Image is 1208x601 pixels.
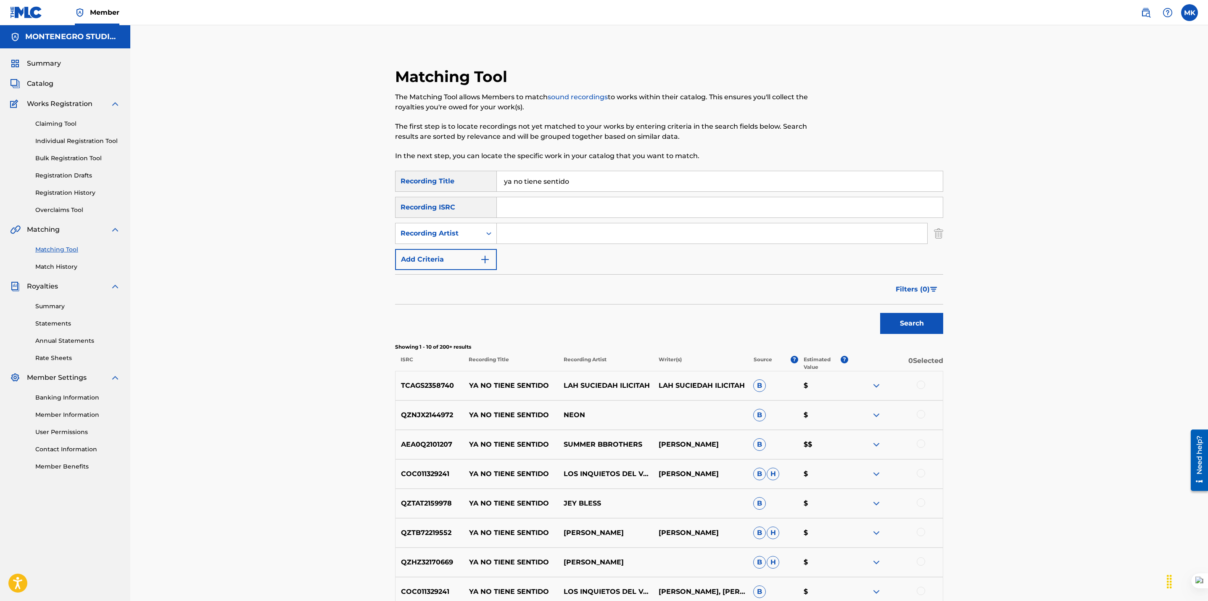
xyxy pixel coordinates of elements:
span: Matching [27,225,60,235]
span: Summary [27,58,61,69]
p: [PERSON_NAME] [653,469,748,479]
img: expand [110,225,120,235]
img: help [1163,8,1173,18]
p: Showing 1 - 10 of 200+ results [395,343,943,351]
p: COC011329241 [396,587,464,597]
a: Summary [35,302,120,311]
span: Filters ( 0 ) [896,284,930,294]
p: YA NO TIENE SENTIDO [464,381,558,391]
p: $ [798,410,848,420]
p: [PERSON_NAME] [653,528,748,538]
p: [PERSON_NAME] [558,557,653,567]
span: B [753,497,766,510]
span: B [753,585,766,598]
p: LOS INQUIETOS DEL VALLENATO [558,587,653,597]
img: Accounts [10,32,20,42]
img: Top Rightsholder [75,8,85,18]
span: ? [791,356,798,363]
a: Match History [35,262,120,271]
a: CatalogCatalog [10,79,53,89]
img: expand [110,99,120,109]
p: The first step is to locate recordings not yet matched to your works by entering criteria in the ... [395,122,817,142]
a: Registration Drafts [35,171,120,180]
p: COC011329241 [396,469,464,479]
img: MLC Logo [10,6,42,19]
a: Overclaims Tool [35,206,120,214]
span: Member [90,8,119,17]
span: Catalog [27,79,53,89]
a: User Permissions [35,428,120,437]
a: Matching Tool [35,245,120,254]
button: Add Criteria [395,249,497,270]
p: YA NO TIENE SENTIDO [464,557,558,567]
a: sound recordings [548,93,608,101]
p: $$ [798,439,848,450]
div: User Menu [1181,4,1198,21]
a: Bulk Registration Tool [35,154,120,163]
div: Drag [1163,569,1176,594]
img: Catalog [10,79,20,89]
button: Search [880,313,943,334]
div: Recording Artist [401,228,476,238]
span: H [767,468,779,480]
img: expand [871,381,881,391]
img: Matching [10,225,21,235]
p: Estimated Value [804,356,841,371]
span: B [753,527,766,539]
p: AEA0Q2101207 [396,439,464,450]
img: search [1141,8,1151,18]
img: expand [871,469,881,479]
p: TCAGS2358740 [396,381,464,391]
img: expand [871,439,881,450]
span: Royalties [27,281,58,291]
a: Claiming Tool [35,119,120,128]
p: LAH SUCIEDAH ILICITAH [653,381,748,391]
p: Source [754,356,772,371]
p: YA NO TIENE SENTIDO [464,587,558,597]
iframe: Chat Widget [1166,561,1208,601]
p: 0 Selected [848,356,943,371]
p: LOS INQUIETOS DEL VALLENATO [558,469,653,479]
img: filter [930,287,937,292]
a: SummarySummary [10,58,61,69]
p: $ [798,469,848,479]
p: YA NO TIENE SENTIDO [464,528,558,538]
p: $ [798,381,848,391]
p: Recording Artist [558,356,653,371]
h5: MONTENEGRO STUDIOS [25,32,120,42]
a: Public Search [1137,4,1154,21]
p: [PERSON_NAME] [558,528,653,538]
div: Help [1159,4,1176,21]
span: B [753,438,766,451]
p: YA NO TIENE SENTIDO [464,498,558,508]
a: Banking Information [35,393,120,402]
img: Works Registration [10,99,21,109]
p: QZNJX2144972 [396,410,464,420]
img: Member Settings [10,373,20,383]
p: SUMMER BBROTHERS [558,439,653,450]
p: NEON [558,410,653,420]
img: expand [110,373,120,383]
img: Royalties [10,281,20,291]
a: Annual Statements [35,336,120,345]
p: QZHZ32170669 [396,557,464,567]
a: Registration History [35,188,120,197]
span: Member Settings [27,373,87,383]
a: Rate Sheets [35,354,120,363]
p: Recording Title [463,356,558,371]
p: $ [798,498,848,508]
img: expand [871,557,881,567]
p: QZTB72219552 [396,528,464,538]
button: Filters (0) [891,279,943,300]
span: ? [841,356,848,363]
p: [PERSON_NAME] [653,439,748,450]
img: expand [871,587,881,597]
p: LAH SUCIEDAH ILICITAH [558,381,653,391]
p: YA NO TIENE SENTIDO [464,410,558,420]
span: B [753,409,766,421]
span: B [753,468,766,480]
span: B [753,379,766,392]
